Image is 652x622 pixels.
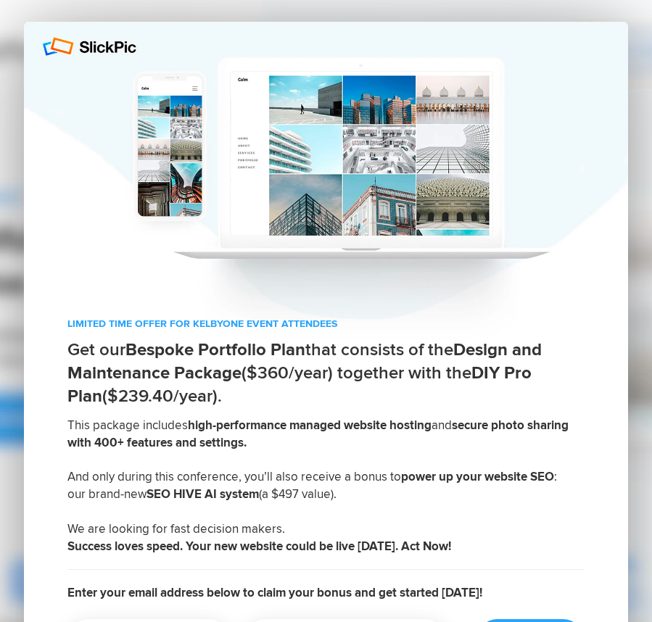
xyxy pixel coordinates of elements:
[67,339,542,407] span: Get our that consists of the ($360/year) together with the ($239.40/year).
[125,339,305,360] b: Bespoke Portfolio Plan
[67,539,451,554] b: Success loves speed. Your new website could be live [DATE]. Act Now!
[67,317,585,331] p: LIMITED TIME OFFER FOR KELBYONE EVENT ATTENDEES
[188,418,432,433] b: high-performance managed website hosting
[401,469,554,484] b: power up your website SEO
[147,486,259,502] b: SEO HIVE AI system
[67,418,569,450] b: secure photo sharing with 400+ features and settings.
[67,417,585,570] h2: This package includes and And only during this conference, you’ll also receive a bonus to : our b...
[67,585,482,600] b: Enter your email address below to claim your bonus and get started [DATE]!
